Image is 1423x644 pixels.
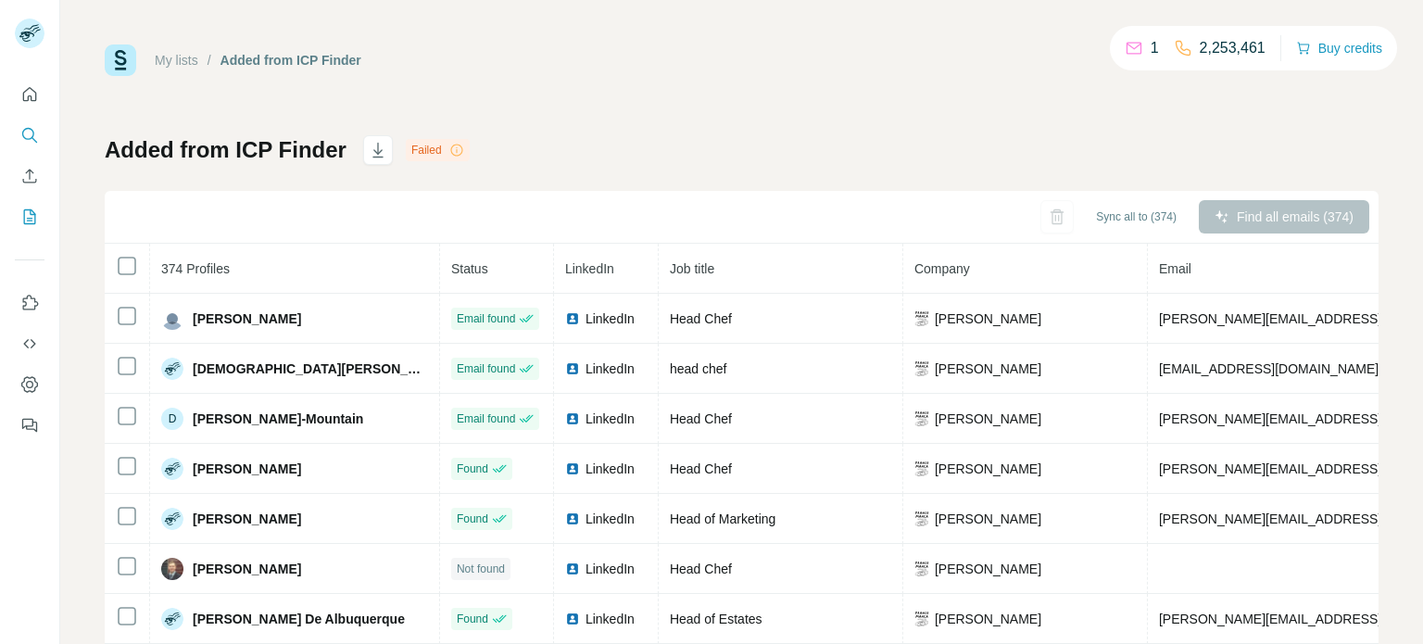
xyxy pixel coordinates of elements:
img: company-logo [914,311,929,326]
button: My lists [15,200,44,234]
img: LinkedIn logo [565,562,580,576]
img: company-logo [914,411,929,426]
span: LinkedIn [586,360,635,378]
img: company-logo [914,511,929,526]
img: Avatar [161,608,183,630]
p: 1 [1151,37,1159,59]
span: LinkedIn [565,261,614,276]
img: company-logo [914,461,929,476]
span: [PERSON_NAME] [193,560,301,578]
span: Head Chef [670,411,732,426]
span: Email found [457,360,515,377]
span: Found [457,461,488,477]
img: company-logo [914,361,929,376]
span: [PERSON_NAME] [935,460,1041,478]
span: Head of Estates [670,612,762,626]
span: Company [914,261,970,276]
span: Head Chef [670,461,732,476]
div: Added from ICP Finder [220,51,361,69]
span: Email found [457,310,515,327]
span: Head of Marketing [670,511,775,526]
span: Found [457,611,488,627]
img: Avatar [161,308,183,330]
span: Not found [457,561,505,577]
span: [PERSON_NAME] [193,460,301,478]
a: My lists [155,53,198,68]
span: [PERSON_NAME] [193,510,301,528]
span: LinkedIn [586,410,635,428]
span: [EMAIL_ADDRESS][DOMAIN_NAME] [1159,361,1379,376]
img: LinkedIn logo [565,361,580,376]
span: Head Chef [670,562,732,576]
span: LinkedIn [586,510,635,528]
img: company-logo [914,562,929,576]
span: [PERSON_NAME] [935,410,1041,428]
img: Avatar [161,558,183,580]
span: head chef [670,361,727,376]
span: LinkedIn [586,610,635,628]
span: Email [1159,261,1191,276]
div: D [161,408,183,430]
img: Avatar [161,358,183,380]
button: Use Surfe API [15,327,44,360]
button: Feedback [15,409,44,442]
img: Surfe Logo [105,44,136,76]
div: Failed [406,139,470,161]
span: [DEMOGRAPHIC_DATA][PERSON_NAME] [193,360,428,378]
span: [PERSON_NAME] [935,610,1041,628]
img: LinkedIn logo [565,511,580,526]
img: company-logo [914,612,929,626]
span: Head Chef [670,311,732,326]
span: Sync all to (374) [1096,208,1177,225]
img: Avatar [161,458,183,480]
span: LinkedIn [586,460,635,478]
button: Sync all to (374) [1083,203,1190,231]
span: Email found [457,410,515,427]
button: Buy credits [1296,35,1382,61]
span: [PERSON_NAME] [935,360,1041,378]
img: Avatar [161,508,183,530]
span: Status [451,261,488,276]
button: Quick start [15,78,44,111]
span: [PERSON_NAME] [935,560,1041,578]
span: LinkedIn [586,560,635,578]
li: / [208,51,211,69]
span: [PERSON_NAME]-Mountain [193,410,363,428]
span: [PERSON_NAME] [193,309,301,328]
button: Enrich CSV [15,159,44,193]
h1: Added from ICP Finder [105,135,346,165]
img: LinkedIn logo [565,411,580,426]
span: Found [457,511,488,527]
p: 2,253,461 [1200,37,1266,59]
span: [PERSON_NAME] [935,309,1041,328]
span: [PERSON_NAME] [935,510,1041,528]
img: LinkedIn logo [565,612,580,626]
button: Dashboard [15,368,44,401]
span: 374 Profiles [161,261,230,276]
span: LinkedIn [586,309,635,328]
span: [PERSON_NAME] De Albuquerque [193,610,405,628]
button: Search [15,119,44,152]
img: LinkedIn logo [565,311,580,326]
img: LinkedIn logo [565,461,580,476]
button: Use Surfe on LinkedIn [15,286,44,320]
span: Job title [670,261,714,276]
